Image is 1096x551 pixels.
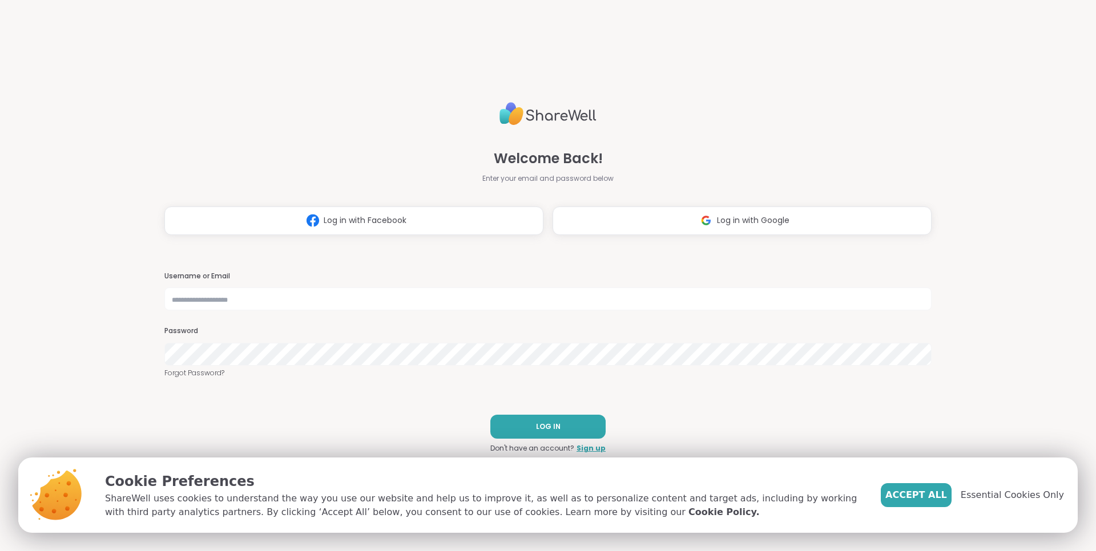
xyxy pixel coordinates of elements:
[490,415,606,439] button: LOG IN
[490,443,574,453] span: Don't have an account?
[553,206,932,235] button: Log in with Google
[695,210,717,231] img: ShareWell Logomark
[885,488,947,502] span: Accept All
[302,210,324,231] img: ShareWell Logomark
[536,422,561,432] span: LOG IN
[324,214,406,226] span: Log in with Facebook
[717,214,789,226] span: Log in with Google
[577,443,606,453] a: Sign up
[105,471,863,492] p: Cookie Preferences
[164,272,932,281] h3: Username or Email
[494,148,603,169] span: Welcome Back!
[482,173,614,184] span: Enter your email and password below
[164,326,932,336] h3: Password
[164,206,543,235] button: Log in with Facebook
[881,483,952,507] button: Accept All
[961,488,1064,502] span: Essential Cookies Only
[105,492,863,519] p: ShareWell uses cookies to understand the way you use our website and help us to improve it, as we...
[164,368,932,378] a: Forgot Password?
[499,98,597,130] img: ShareWell Logo
[688,505,759,519] a: Cookie Policy.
